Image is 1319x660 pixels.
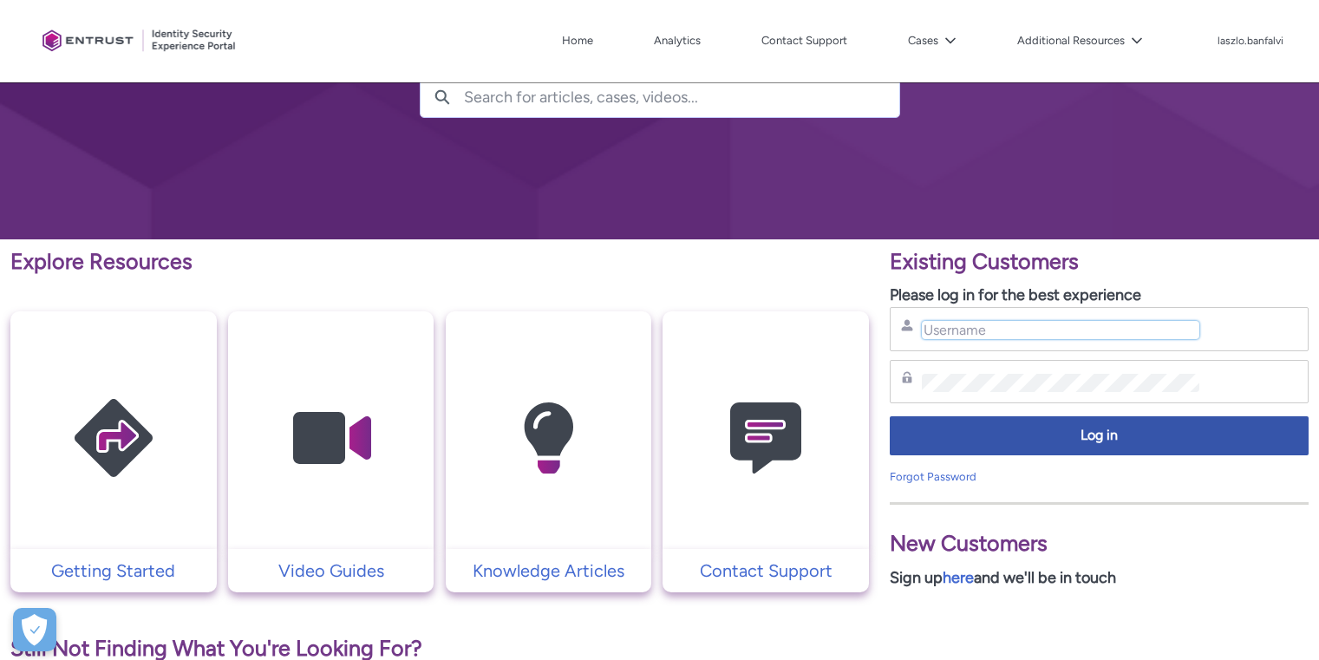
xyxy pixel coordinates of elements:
[890,566,1309,590] p: Sign up and we'll be in touch
[890,284,1309,307] p: Please log in for the best experience
[663,558,869,584] a: Contact Support
[31,345,196,532] img: Getting Started
[466,345,630,532] img: Knowledge Articles
[228,558,434,584] a: Video Guides
[683,345,848,532] img: Contact Support
[671,558,860,584] p: Contact Support
[890,416,1309,455] button: Log in
[922,321,1199,339] input: Username
[943,568,974,587] a: here
[10,245,869,278] p: Explore Resources
[890,245,1309,278] p: Existing Customers
[890,470,976,483] a: Forgot Password
[13,608,56,651] button: Open Preferences
[454,558,643,584] p: Knowledge Articles
[558,28,597,54] a: Home
[446,558,652,584] a: Knowledge Articles
[13,608,56,651] div: Cookie Preferences
[901,426,1297,446] span: Log in
[237,558,426,584] p: Video Guides
[757,28,852,54] a: Contact Support
[890,527,1309,560] p: New Customers
[19,558,208,584] p: Getting Started
[1217,31,1284,49] button: User Profile laszlo.banfalvi
[249,345,414,532] img: Video Guides
[904,28,961,54] button: Cases
[1218,36,1283,48] p: laszlo.banfalvi
[421,77,464,117] button: Search
[464,77,899,117] input: Search for articles, cases, videos...
[1013,28,1147,54] button: Additional Resources
[10,558,217,584] a: Getting Started
[650,28,705,54] a: Analytics, opens in new tab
